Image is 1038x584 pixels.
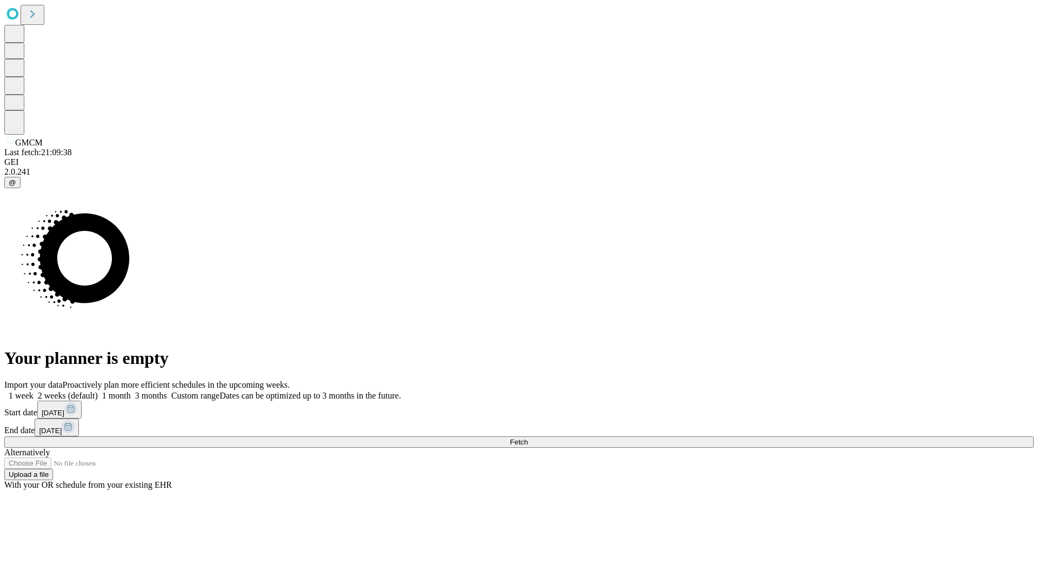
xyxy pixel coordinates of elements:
[171,391,219,400] span: Custom range
[4,157,1034,167] div: GEI
[102,391,131,400] span: 1 month
[9,178,16,187] span: @
[135,391,167,400] span: 3 months
[4,480,172,489] span: With your OR schedule from your existing EHR
[4,348,1034,368] h1: Your planner is empty
[15,138,43,147] span: GMCM
[35,419,79,436] button: [DATE]
[4,177,21,188] button: @
[4,436,1034,448] button: Fetch
[4,419,1034,436] div: End date
[219,391,401,400] span: Dates can be optimized up to 3 months in the future.
[37,401,82,419] button: [DATE]
[4,469,53,480] button: Upload a file
[38,391,98,400] span: 2 weeks (default)
[9,391,34,400] span: 1 week
[4,380,63,389] span: Import your data
[4,167,1034,177] div: 2.0.241
[42,409,64,417] span: [DATE]
[4,448,50,457] span: Alternatively
[63,380,290,389] span: Proactively plan more efficient schedules in the upcoming weeks.
[510,438,528,446] span: Fetch
[4,401,1034,419] div: Start date
[4,148,72,157] span: Last fetch: 21:09:38
[39,427,62,435] span: [DATE]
